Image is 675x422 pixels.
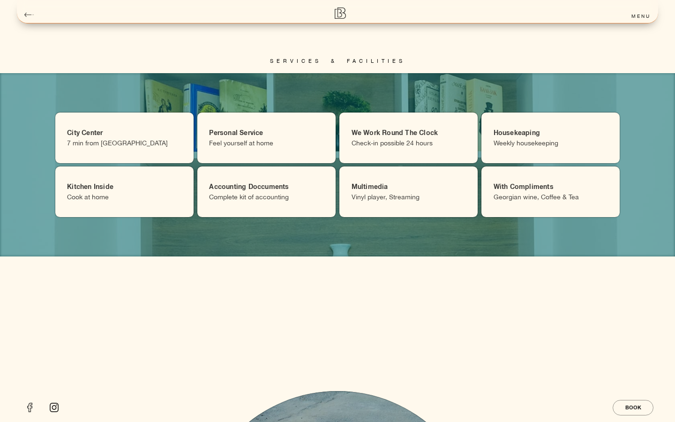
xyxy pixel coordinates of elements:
[352,191,452,202] p: Vinyl player, Streaming
[352,181,452,191] h5: multimedia
[335,8,346,19] img: logo.5dfd1eee.png
[494,137,594,148] p: Weekly housekeeping
[352,128,452,137] h5: We work round the clock
[639,15,658,24] button: menu
[352,137,452,148] p: Check-in possible 24 hours
[209,191,310,202] p: Complete kit of accounting
[613,400,654,416] a: book
[494,181,594,191] h5: with compliments
[494,191,594,202] p: Georgian wine, Coffee & Tea
[67,191,168,202] p: Cook at home
[624,10,658,22] div: menu
[270,57,405,73] h3: services & facilities
[209,181,310,191] h5: accounting doccuments
[67,181,168,191] h5: kitchen inside
[67,137,168,148] p: 7 min from [GEOGRAPHIC_DATA]
[625,404,641,412] span: book
[24,13,34,17] img: arrow-left-dots.17e7a6b8.png
[67,128,168,137] h5: city center
[209,128,310,137] h5: Personal Service
[50,403,59,412] img: social-instagram.e873baa2.png
[27,403,32,412] img: social-facebook.40a94d4c.png
[209,137,310,148] p: Feel yourself at home
[494,128,594,137] h5: housekeaping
